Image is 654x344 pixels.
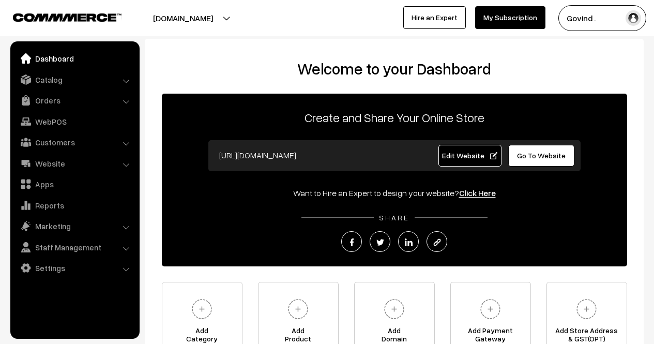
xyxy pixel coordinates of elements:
a: Go To Website [508,145,575,167]
a: Reports [13,196,136,215]
a: Staff Management [13,238,136,257]
a: Website [13,154,136,173]
a: Orders [13,91,136,110]
a: Apps [13,175,136,193]
a: COMMMERCE [13,10,103,23]
a: Dashboard [13,49,136,68]
a: Hire an Expert [403,6,466,29]
a: Marketing [13,217,136,235]
img: plus.svg [284,295,312,323]
span: Go To Website [517,151,566,160]
div: Want to Hire an Expert to design your website? [162,187,627,199]
img: plus.svg [380,295,408,323]
span: Edit Website [442,151,497,160]
a: Customers [13,133,136,152]
p: Create and Share Your Online Store [162,108,627,127]
button: [DOMAIN_NAME] [117,5,249,31]
img: plus.svg [188,295,216,323]
span: SHARE [374,213,415,222]
a: Edit Website [438,145,501,167]
a: WebPOS [13,112,136,131]
a: Click Here [459,188,496,198]
button: Govind . [558,5,646,31]
a: My Subscription [475,6,545,29]
img: plus.svg [572,295,601,323]
a: Catalog [13,70,136,89]
a: Settings [13,259,136,277]
img: user [626,10,641,26]
img: plus.svg [476,295,505,323]
img: COMMMERCE [13,13,121,21]
h2: Welcome to your Dashboard [155,59,633,78]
